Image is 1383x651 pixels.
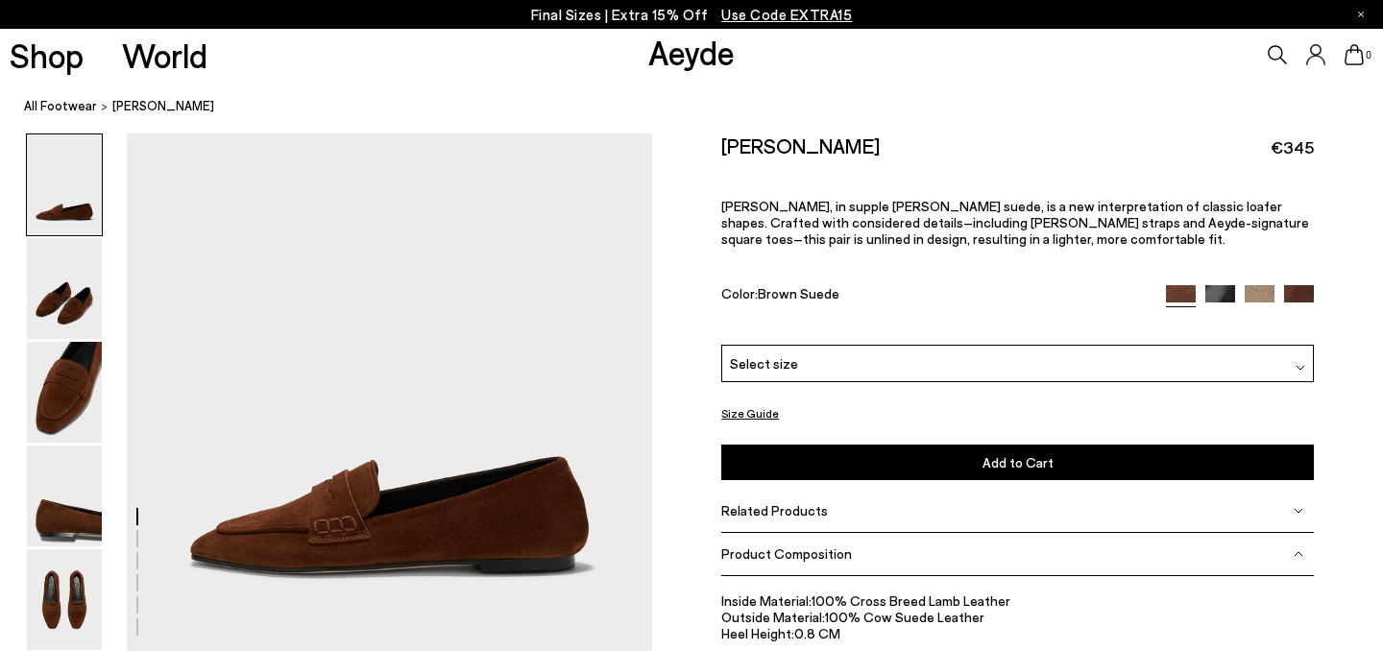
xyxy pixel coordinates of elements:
[721,6,852,23] span: Navigate to /collections/ss25-final-sizes
[721,609,1314,625] li: 100% Cow Suede Leather
[1271,135,1314,159] span: €345
[122,38,207,72] a: World
[730,353,798,374] span: Select size
[531,3,853,27] p: Final Sizes | Extra 15% Off
[721,545,852,562] span: Product Composition
[1345,44,1364,65] a: 0
[721,502,828,518] span: Related Products
[721,625,1314,641] li: 0.8 CM
[24,96,97,116] a: All Footwear
[24,81,1383,133] nav: breadcrumb
[721,445,1314,480] button: Add to Cart
[721,609,825,625] span: Outside Material:
[1294,506,1303,516] img: svg%3E
[758,285,839,301] span: Brown Suede
[10,38,84,72] a: Shop
[983,454,1054,470] span: Add to Cart
[1296,363,1305,373] img: svg%3E
[721,401,779,425] button: Size Guide
[112,96,214,116] span: [PERSON_NAME]
[27,238,102,339] img: Alfie Suede Loafers - Image 2
[27,446,102,546] img: Alfie Suede Loafers - Image 4
[721,592,1314,609] li: 100% Cross Breed Lamb Leather
[27,134,102,235] img: Alfie Suede Loafers - Image 1
[721,625,794,641] span: Heel Height:
[1294,549,1303,559] img: svg%3E
[27,549,102,650] img: Alfie Suede Loafers - Image 5
[721,198,1309,247] span: [PERSON_NAME], in supple [PERSON_NAME] suede, is a new interpretation of classic loafer shapes. C...
[721,133,880,157] h2: [PERSON_NAME]
[1364,50,1373,60] span: 0
[27,342,102,443] img: Alfie Suede Loafers - Image 3
[721,285,1147,307] div: Color:
[648,32,735,72] a: Aeyde
[721,592,812,609] span: Inside Material:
